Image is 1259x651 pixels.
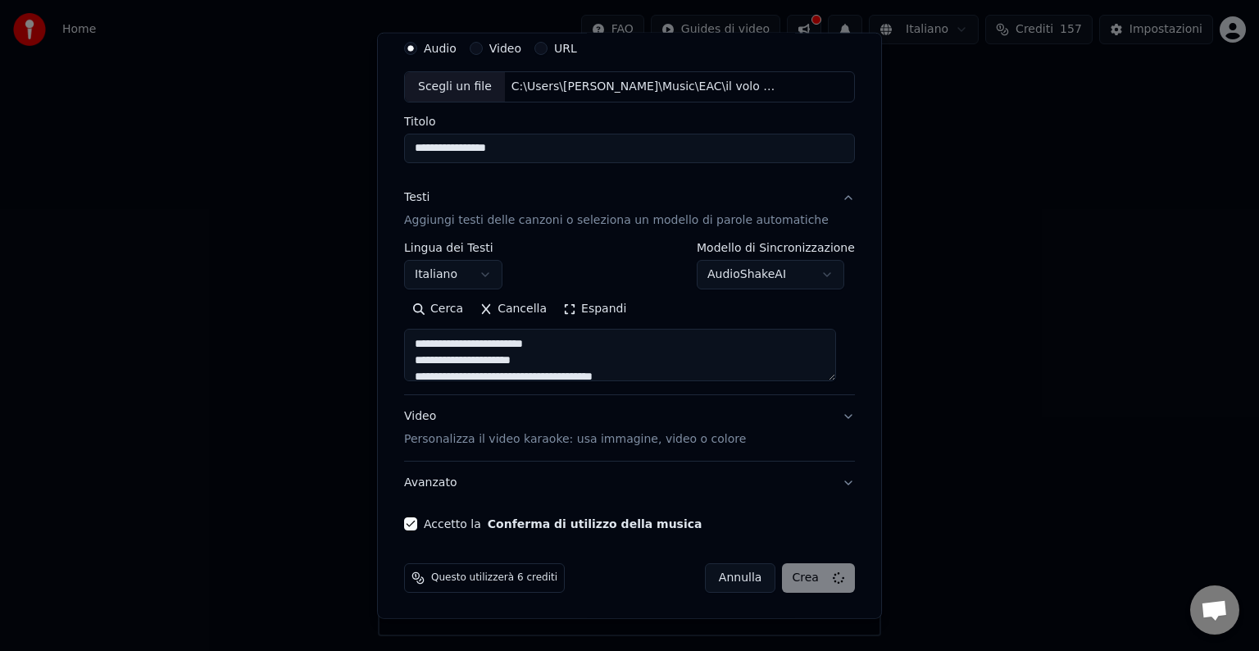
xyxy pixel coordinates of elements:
div: C:\Users\[PERSON_NAME]\Music\EAC\il volo originale.wav [505,79,784,95]
button: Annulla [705,563,776,593]
div: Scegli un file [405,72,505,102]
label: Video [489,43,521,54]
span: Questo utilizzerà 6 crediti [431,571,557,585]
label: Modello di Sincronizzazione [697,242,855,253]
div: Video [404,408,746,448]
div: Testi [404,189,430,206]
div: TestiAggiungi testi delle canzoni o seleziona un modello di parole automatiche [404,242,855,394]
button: Accetto la [488,518,702,530]
label: URL [554,43,577,54]
label: Titolo [404,116,855,127]
button: VideoPersonalizza il video karaoke: usa immagine, video o colore [404,395,855,461]
label: Accetto la [424,518,702,530]
label: Audio [424,43,457,54]
button: TestiAggiungi testi delle canzoni o seleziona un modello di parole automatiche [404,176,855,242]
button: Cerca [404,296,471,322]
button: Cancella [471,296,555,322]
p: Aggiungi testi delle canzoni o seleziona un modello di parole automatiche [404,212,829,229]
label: Lingua dei Testi [404,242,502,253]
p: Personalizza il video karaoke: usa immagine, video o colore [404,431,746,448]
button: Espandi [555,296,634,322]
button: Avanzato [404,462,855,504]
